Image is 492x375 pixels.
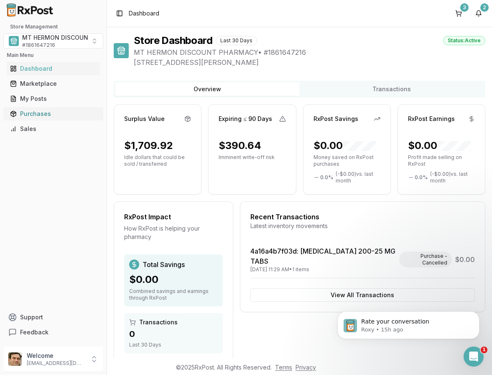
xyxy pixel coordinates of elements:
span: Total Savings [143,259,185,270]
span: 0.0 % [415,174,428,181]
span: Feedback [20,328,48,336]
div: Latest inventory movements [250,222,475,230]
div: Combined savings and earnings through RxPost [129,288,218,301]
span: ( - $0.00 ) vs. last month [336,171,380,184]
iframe: Intercom live chat [464,347,484,367]
div: $0.00 [314,139,376,152]
div: Status: Active [443,36,485,45]
a: My Posts [7,91,100,106]
button: Feedback [3,325,103,340]
span: MT HERMON DISCOUNT PHARMACY [22,33,127,42]
div: $0.00 [408,139,471,152]
div: Recent Transactions [250,212,475,222]
span: [STREET_ADDRESS][PERSON_NAME] [134,57,485,67]
span: 0.0 % [320,174,333,181]
div: How RxPost is helping your pharmacy [124,224,223,241]
a: Marketplace [7,76,100,91]
p: Welcome [27,352,85,360]
div: Marketplace [10,80,97,88]
button: Purchases [3,107,103,121]
div: $390.64 [219,139,261,152]
a: Terms [275,364,292,371]
h1: Store Dashboard [134,34,212,47]
div: 3 [460,3,469,12]
div: 2 [480,3,489,12]
p: [EMAIL_ADDRESS][DOMAIN_NAME] [27,360,85,367]
span: Dashboard [129,9,159,18]
div: Sales [10,125,97,133]
a: Purchases [7,106,100,121]
button: Sales [3,122,103,136]
span: Transactions [139,318,178,326]
button: Marketplace [3,77,103,90]
div: 0 [129,328,218,340]
a: Sales [7,121,100,136]
p: Profit made selling on RxPost [408,154,475,167]
div: $1,709.92 [124,139,173,152]
div: RxPost Savings [314,115,358,123]
div: Expiring ≤ 90 Days [219,115,272,123]
a: Dashboard [7,61,100,76]
div: Last 30 Days [129,342,218,348]
nav: breadcrumb [129,9,159,18]
button: My Posts [3,92,103,105]
p: Money saved on RxPost purchases [314,154,380,167]
button: Transactions [300,82,484,96]
p: Imminent write-off risk [219,154,286,161]
span: MT HERMON DISCOUNT PHARMACY • # 1861647216 [134,47,485,57]
div: Purchases [10,110,97,118]
div: [DATE] 11:29 AM • 1 items [250,266,396,273]
div: RxPost Impact [124,212,223,222]
div: Last 30 Days [216,36,257,45]
h2: Main Menu [7,52,100,59]
p: Idle dollars that could be sold / transferred [124,154,191,167]
img: User avatar [8,352,22,366]
button: 2 [472,7,485,20]
span: # 1861647216 [22,42,55,49]
span: ( - $0.00 ) vs. last month [430,171,475,184]
div: Purchase - Cancelled [399,252,452,267]
button: Support [3,310,103,325]
button: 3 [452,7,465,20]
button: View All Transactions [250,288,475,302]
span: 1 [481,347,487,353]
a: Privacy [296,364,316,371]
div: RxPost Earnings [408,115,455,123]
span: $0.00 [455,254,475,265]
button: Overview [115,82,300,96]
div: $0.00 [129,273,218,286]
h2: Store Management [3,23,103,30]
a: 4a16a4b7f03d: [MEDICAL_DATA] 200-25 MG TABS [250,247,395,265]
button: Select a view [3,33,103,49]
div: My Posts [10,95,97,103]
div: Dashboard [10,64,97,73]
img: RxPost Logo [3,3,57,17]
button: Dashboard [3,62,103,75]
iframe: Intercom notifications message [325,294,492,352]
div: Surplus Value [124,115,165,123]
